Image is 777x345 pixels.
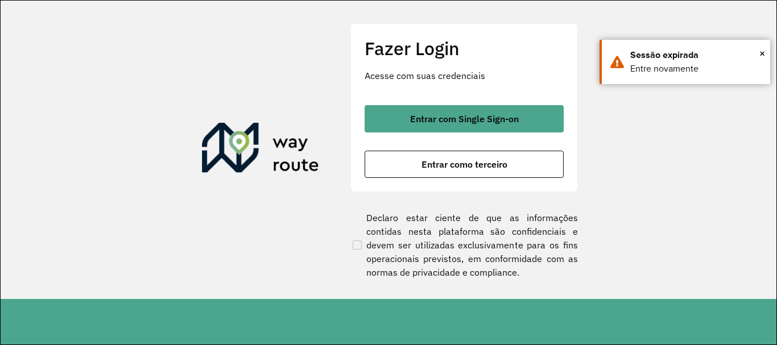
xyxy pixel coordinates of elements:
span: Entrar como terceiro [421,160,507,169]
label: Declaro estar ciente de que as informações contidas nesta plataforma são confidenciais e devem se... [350,211,578,279]
span: × [759,45,765,62]
img: Roteirizador AmbevTech [202,123,319,177]
div: Sessão expirada [630,48,762,62]
div: Entre novamente [630,62,762,76]
h2: Fazer Login [365,38,564,59]
button: button [365,105,564,132]
p: Acesse com suas credenciais [365,69,564,82]
button: Close [759,45,765,62]
span: Entrar com Single Sign-on [410,114,519,123]
button: button [365,151,564,178]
